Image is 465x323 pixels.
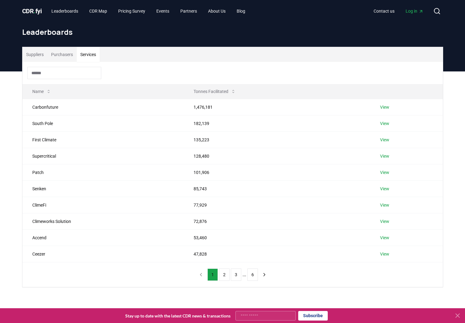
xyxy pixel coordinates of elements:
[380,169,389,176] a: View
[22,180,184,197] td: Senken
[47,47,77,62] button: Purchasers
[22,115,184,131] td: South Pole
[46,6,83,17] a: Leaderboards
[369,6,428,17] nav: Main
[380,137,389,143] a: View
[22,131,184,148] td: First Climate
[243,271,246,278] li: ...
[401,6,428,17] a: Log in
[184,180,370,197] td: 85,743
[380,251,389,257] a: View
[369,6,399,17] a: Contact us
[184,229,370,246] td: 53,460
[34,7,35,15] span: .
[22,197,184,213] td: ClimeFi
[380,120,389,127] a: View
[22,47,47,62] button: Suppliers
[27,85,56,98] button: Name
[184,213,370,229] td: 72,876
[219,268,230,281] button: 2
[77,47,100,62] button: Services
[380,186,389,192] a: View
[232,6,250,17] a: Blog
[184,131,370,148] td: 135,223
[184,115,370,131] td: 182,139
[22,229,184,246] td: Accend
[22,246,184,262] td: Ceezer
[406,8,423,14] span: Log in
[380,104,389,110] a: View
[380,218,389,224] a: View
[46,6,250,17] nav: Main
[84,6,112,17] a: CDR Map
[22,27,443,37] h1: Leaderboards
[380,235,389,241] a: View
[259,268,270,281] button: next page
[22,213,184,229] td: Climeworks Solution
[184,148,370,164] td: 128,480
[22,148,184,164] td: Supercritical
[184,197,370,213] td: 77,929
[184,99,370,115] td: 1,476,181
[203,6,230,17] a: About Us
[184,164,370,180] td: 101,906
[231,268,241,281] button: 3
[22,164,184,180] td: Patch
[380,153,389,159] a: View
[207,268,218,281] button: 1
[151,6,174,17] a: Events
[247,268,258,281] button: 6
[22,99,184,115] td: Carbonfuture
[22,7,42,15] a: CDR.fyi
[189,85,241,98] button: Tonnes Facilitated
[113,6,150,17] a: Pricing Survey
[175,6,202,17] a: Partners
[184,246,370,262] td: 47,828
[380,202,389,208] a: View
[22,7,42,15] span: CDR fyi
